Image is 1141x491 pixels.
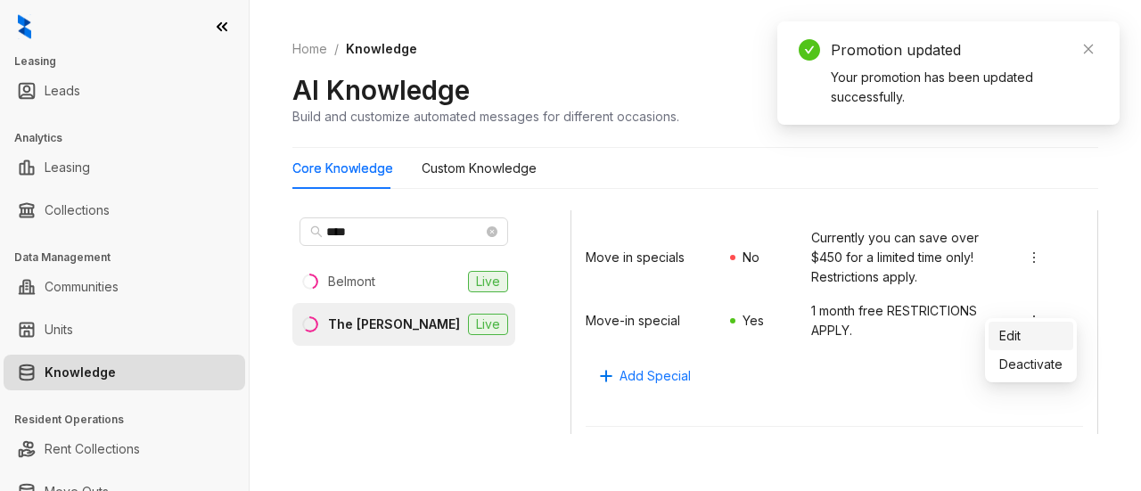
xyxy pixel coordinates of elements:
li: Leads [4,73,245,109]
div: Core Knowledge [292,159,393,178]
span: search [310,225,323,238]
span: 1 month free RESTRICTIONS APPLY. [811,301,1001,340]
div: Custom Knowledge [422,159,537,178]
img: logo [18,14,31,39]
h2: AI Knowledge [292,73,470,107]
li: Knowledge [4,355,245,390]
a: Communities [45,269,119,305]
span: close-circle [487,226,497,237]
h3: Analytics [14,130,249,146]
span: Move-in special [586,311,712,331]
a: Leasing [45,150,90,185]
li: Leasing [4,150,245,185]
h3: Data Management [14,250,249,266]
li: Rent Collections [4,431,245,467]
span: Yes [743,313,764,328]
span: Knowledge [346,41,417,56]
span: Add Special [620,366,691,386]
li: Communities [4,269,245,305]
span: more [1027,314,1041,328]
div: Build and customize automated messages for different occasions. [292,107,679,126]
li: Collections [4,192,245,228]
div: Belmont [328,272,375,291]
a: Collections [45,192,110,228]
span: Deactivate [999,355,1063,374]
span: Move in specials [586,248,712,267]
div: The [PERSON_NAME] [328,315,460,334]
span: Edit [999,326,1063,346]
a: Units [45,312,73,348]
span: Live [468,271,508,292]
span: Currently you can save over $450 for a limited time only! Restrictions apply. [811,228,1001,287]
div: Your promotion has been updated successfully. [831,68,1098,107]
span: close [1082,43,1095,55]
button: Add Special [586,362,705,390]
span: Live [468,314,508,335]
span: No [743,250,759,265]
h3: Resident Operations [14,412,249,428]
a: Leads [45,73,80,109]
h3: Leasing [14,53,249,70]
a: Home [289,39,331,59]
a: Knowledge [45,355,116,390]
li: Units [4,312,245,348]
a: Rent Collections [45,431,140,467]
a: Close [1079,39,1098,59]
span: check-circle [799,39,820,61]
li: / [334,39,339,59]
span: more [1027,250,1041,265]
div: Promotion updated [831,39,1098,61]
